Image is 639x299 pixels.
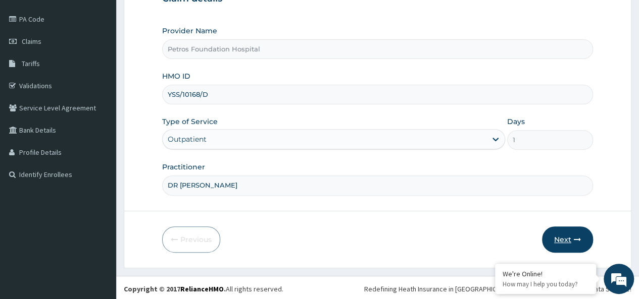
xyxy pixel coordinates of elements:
label: Type of Service [162,116,218,127]
label: HMO ID [162,71,190,81]
span: Claims [22,37,41,46]
button: Next [542,226,593,253]
div: Redefining Heath Insurance in [GEOGRAPHIC_DATA] using Telemedicine and Data Science! [364,284,631,294]
img: d_794563401_company_1708531726252_794563401 [19,50,41,76]
button: Previous [162,226,220,253]
a: RelianceHMO [180,284,224,293]
strong: Copyright © 2017 . [124,284,226,293]
div: Outpatient [168,134,207,144]
span: We're online! [59,87,139,189]
input: Enter Name [162,175,593,195]
label: Provider Name [162,26,217,36]
div: We're Online! [503,269,588,278]
span: Tariffs [22,59,40,68]
p: How may I help you today? [503,280,588,288]
label: Days [507,116,525,127]
label: Practitioner [162,162,205,172]
div: Chat with us now [53,56,170,70]
input: Enter HMO ID [162,85,593,104]
textarea: Type your message and hit 'Enter' [5,195,192,230]
div: Minimize live chat window [166,5,190,29]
